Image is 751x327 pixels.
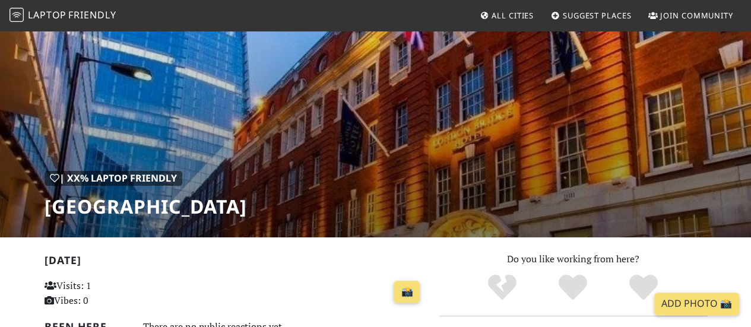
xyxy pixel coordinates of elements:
h1: [GEOGRAPHIC_DATA] [45,195,247,218]
a: 📸 [394,281,420,303]
span: All Cities [492,10,534,21]
img: LaptopFriendly [9,8,24,22]
a: LaptopFriendly LaptopFriendly [9,5,116,26]
a: All Cities [475,5,538,26]
p: Do you like working from here? [439,252,707,267]
a: Suggest Places [546,5,636,26]
h2: [DATE] [45,254,425,271]
a: Join Community [644,5,738,26]
span: Suggest Places [563,10,632,21]
span: Join Community [660,10,733,21]
span: Laptop [28,8,66,21]
div: No [467,273,538,303]
span: Friendly [68,8,116,21]
div: | XX% Laptop Friendly [45,171,182,186]
p: Visits: 1 Vibes: 0 [45,278,162,309]
div: Yes [538,273,609,303]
